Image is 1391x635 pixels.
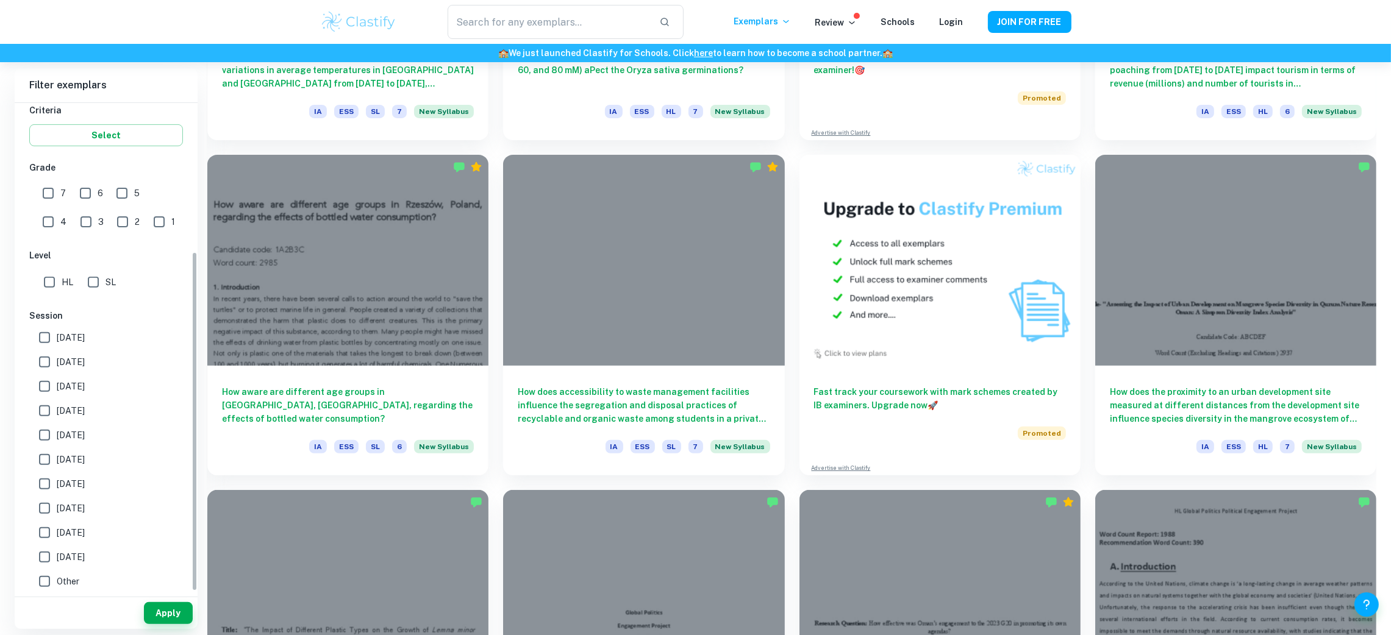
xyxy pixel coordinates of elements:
[60,215,66,229] span: 4
[710,105,770,118] span: New Syllabus
[207,155,488,475] a: How aware are different age groups in [GEOGRAPHIC_DATA], [GEOGRAPHIC_DATA], regarding the effects...
[57,331,85,344] span: [DATE]
[334,440,359,453] span: ESS
[1110,50,1362,90] h6: How does the increase in rhinoceros (Diceros bicornis) poaching from [DATE] to [DATE] impact tour...
[688,440,703,453] span: 7
[814,50,1066,77] h6: Want full marks on your IA ? Get expert feedback from an IB examiner!
[320,10,398,34] img: Clastify logo
[1062,496,1075,508] div: Premium
[688,105,703,118] span: 7
[57,502,85,515] span: [DATE]
[309,105,327,118] span: IA
[29,309,183,322] h6: Session
[29,249,183,262] h6: Level
[134,186,140,200] span: 5
[309,440,327,453] span: IA
[470,496,482,508] img: Marked
[57,526,85,539] span: [DATE]
[1110,385,1362,425] h6: How does the proximity to an urban development site measured at different distances from the deve...
[662,105,681,118] span: HL
[630,105,654,118] span: ESS
[1253,105,1273,118] span: HL
[414,105,474,126] div: Starting from the May 2026 session, the ESS IA requirements have changed. We created this exempla...
[144,602,193,624] button: Apply
[1095,155,1376,475] a: How does the proximity to an urban development site measured at different distances from the deve...
[1358,161,1370,173] img: Marked
[1302,105,1362,118] span: New Syllabus
[631,440,655,453] span: ESS
[1018,427,1066,440] span: Promoted
[662,440,681,453] span: SL
[767,496,779,508] img: Marked
[392,440,407,453] span: 6
[498,48,509,58] span: 🏫
[605,105,623,118] span: IA
[1196,440,1214,453] span: IA
[366,105,385,118] span: SL
[710,105,770,126] div: Starting from the May 2026 session, the ESS IA requirements have changed. We created this exempla...
[414,105,474,118] span: New Syllabus
[518,385,770,425] h6: How does accessibility to waste management facilities influence the segregation and disposal prac...
[1018,91,1066,105] span: Promoted
[135,215,140,229] span: 2
[734,15,791,28] p: Exemplars
[749,161,762,173] img: Marked
[812,464,871,472] a: Advertise with Clastify
[1302,440,1362,453] span: New Syllabus
[518,50,770,90] h6: To what extent do diPerent NaCl concentrations (0, 20, 40, 60, and 80 mM) aPect the Oryza sativa ...
[988,11,1071,33] button: JOIN FOR FREE
[812,129,871,137] a: Advertise with Clastify
[62,275,73,289] span: HL
[60,186,66,200] span: 7
[503,155,784,475] a: How does accessibility to waste management facilities influence the segregation and disposal prac...
[392,105,407,118] span: 7
[57,380,85,393] span: [DATE]
[29,104,183,117] h6: Criteria
[815,16,857,29] p: Review
[710,440,770,461] div: Starting from the May 2026 session, the ESS IA requirements have changed. We created this exempla...
[448,5,649,39] input: Search for any exemplars...
[15,68,198,102] h6: Filter exemplars
[694,48,713,58] a: here
[1280,440,1295,453] span: 7
[1045,496,1057,508] img: Marked
[940,17,964,27] a: Login
[57,477,85,491] span: [DATE]
[470,161,482,173] div: Premium
[1253,440,1273,453] span: HL
[98,215,104,229] span: 3
[57,355,85,369] span: [DATE]
[1358,496,1370,508] img: Marked
[453,161,465,173] img: Marked
[222,385,474,425] h6: How aware are different age groups in [GEOGRAPHIC_DATA], [GEOGRAPHIC_DATA], regarding the effects...
[606,440,623,453] span: IA
[1221,440,1246,453] span: ESS
[334,105,359,118] span: ESS
[98,186,103,200] span: 6
[855,65,865,75] span: 🎯
[2,46,1389,60] h6: We just launched Clastify for Schools. Click to learn how to become a school partner.
[882,48,893,58] span: 🏫
[29,124,183,146] button: Select
[57,428,85,442] span: [DATE]
[57,453,85,466] span: [DATE]
[1196,105,1214,118] span: IA
[767,161,779,173] div: Premium
[171,215,175,229] span: 1
[710,440,770,453] span: New Syllabus
[29,161,183,174] h6: Grade
[1354,592,1379,617] button: Help and Feedback
[57,404,85,417] span: [DATE]
[57,575,79,588] span: Other
[881,17,915,27] a: Schools
[1221,105,1246,118] span: ESS
[814,385,1066,412] h6: Fast track your coursework with mark schemes created by IB examiners. Upgrade now
[799,155,1081,366] img: Thumbnail
[1302,105,1362,126] div: Starting from the May 2026 session, the ESS IA requirements have changed. We created this exempla...
[1280,105,1295,118] span: 6
[414,440,474,461] div: Starting from the May 2026 session, the ESS IA requirements have changed. We created this exempla...
[1302,440,1362,461] div: Starting from the May 2026 session, the ESS IA requirements have changed. We created this exempla...
[366,440,385,453] span: SL
[928,400,939,410] span: 🚀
